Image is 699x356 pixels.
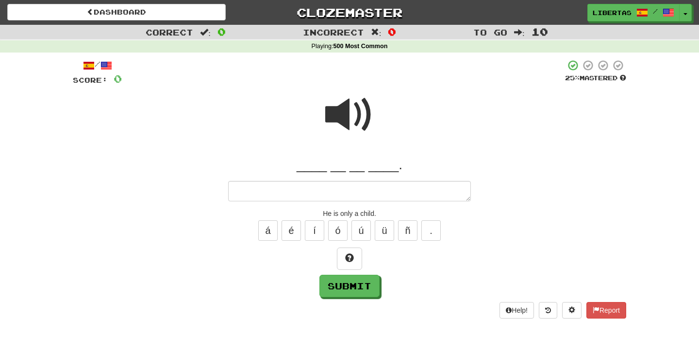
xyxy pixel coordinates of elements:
[532,26,548,37] span: 10
[514,28,525,36] span: :
[7,4,226,20] a: Dashboard
[499,302,534,319] button: Help!
[73,209,626,218] div: He is only a child.
[217,26,226,37] span: 0
[200,28,211,36] span: :
[586,302,626,319] button: Report
[73,156,626,174] div: ____ __ __ ____.
[539,302,557,319] button: Round history (alt+y)
[258,220,278,241] button: á
[565,74,626,83] div: Mastered
[303,27,364,37] span: Incorrect
[473,27,507,37] span: To go
[565,74,580,82] span: 25 %
[282,220,301,241] button: é
[351,220,371,241] button: ú
[73,59,122,71] div: /
[388,26,396,37] span: 0
[653,8,658,15] span: /
[114,72,122,85] span: 0
[398,220,417,241] button: ñ
[146,27,193,37] span: Correct
[240,4,459,21] a: Clozemaster
[305,220,324,241] button: í
[421,220,441,241] button: .
[375,220,394,241] button: ü
[319,275,380,297] button: Submit
[337,248,362,270] button: Hint!
[333,43,387,50] strong: 500 Most Common
[73,76,108,84] span: Score:
[593,8,632,17] span: Libertas
[328,220,348,241] button: ó
[371,28,382,36] span: :
[587,4,680,21] a: Libertas /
